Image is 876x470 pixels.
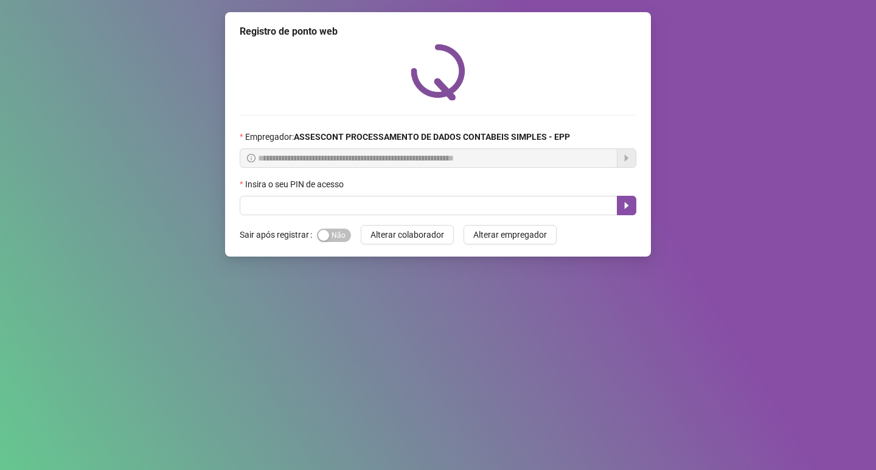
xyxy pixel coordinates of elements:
strong: ASSESCONT PROCESSAMENTO DE DADOS CONTABEIS SIMPLES - EPP [294,132,570,142]
div: Registro de ponto web [240,24,636,39]
span: caret-right [622,201,631,210]
button: Alterar empregador [464,225,557,244]
span: Alterar colaborador [370,228,444,241]
span: info-circle [247,154,255,162]
label: Sair após registrar [240,225,317,244]
span: Alterar empregador [473,228,547,241]
img: QRPoint [411,44,465,100]
span: Empregador : [245,130,570,143]
button: Alterar colaborador [361,225,454,244]
label: Insira o seu PIN de acesso [240,178,352,191]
